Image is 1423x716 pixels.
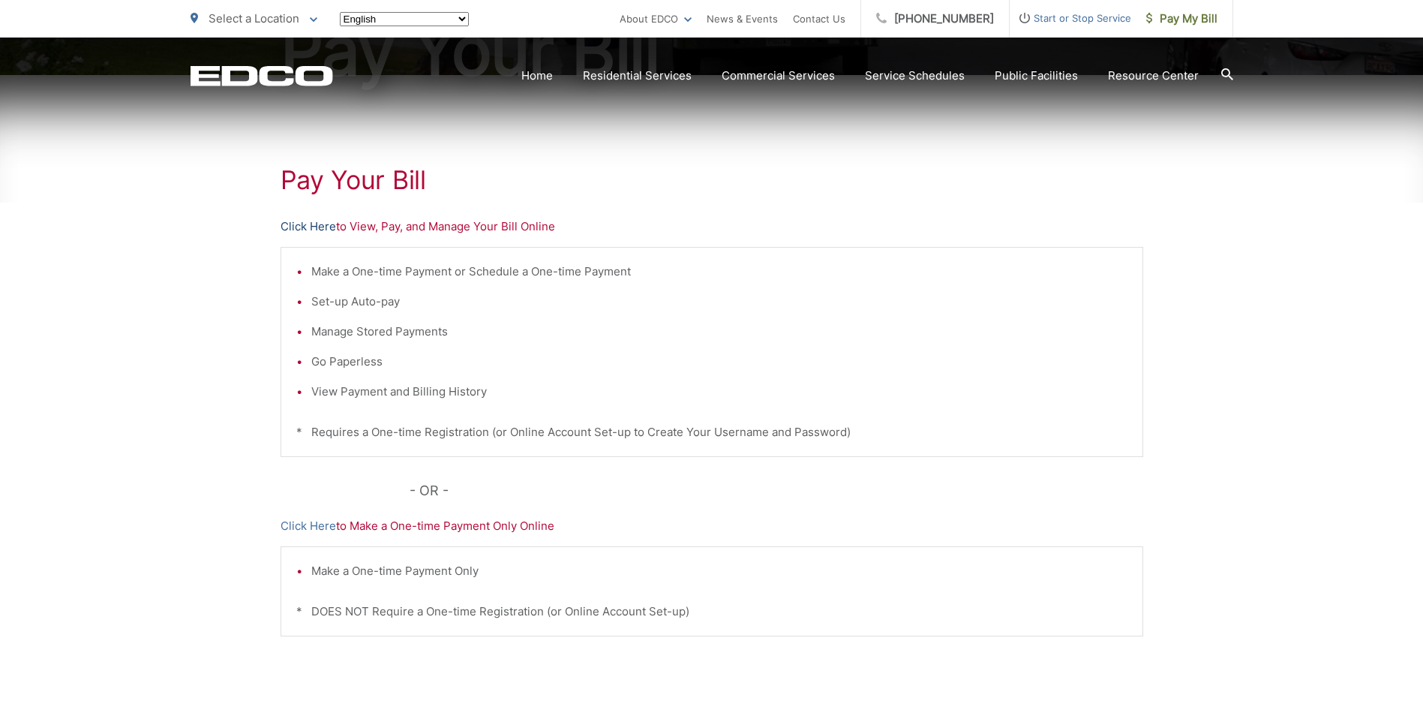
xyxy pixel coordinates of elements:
li: Set-up Auto-pay [311,293,1127,311]
li: Manage Stored Payments [311,323,1127,341]
p: * DOES NOT Require a One-time Registration (or Online Account Set-up) [296,603,1127,621]
a: Resource Center [1108,67,1199,85]
span: Pay My Bill [1146,10,1217,28]
p: * Requires a One-time Registration (or Online Account Set-up to Create Your Username and Password) [296,423,1127,441]
a: Click Here [281,218,336,236]
li: View Payment and Billing History [311,383,1127,401]
select: Select a language [340,12,469,26]
p: - OR - [410,480,1143,502]
p: to Make a One-time Payment Only Online [281,517,1143,535]
p: to View, Pay, and Manage Your Bill Online [281,218,1143,236]
a: Click Here [281,517,336,535]
h1: Pay Your Bill [281,165,1143,195]
a: Home [521,67,553,85]
a: News & Events [707,10,778,28]
a: Service Schedules [865,67,965,85]
a: Residential Services [583,67,692,85]
a: Contact Us [793,10,845,28]
a: About EDCO [620,10,692,28]
li: Make a One-time Payment Only [311,562,1127,580]
a: Public Facilities [995,67,1078,85]
a: Commercial Services [722,67,835,85]
a: EDCD logo. Return to the homepage. [191,65,333,86]
li: Make a One-time Payment or Schedule a One-time Payment [311,263,1127,281]
li: Go Paperless [311,353,1127,371]
span: Select a Location [209,11,299,26]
